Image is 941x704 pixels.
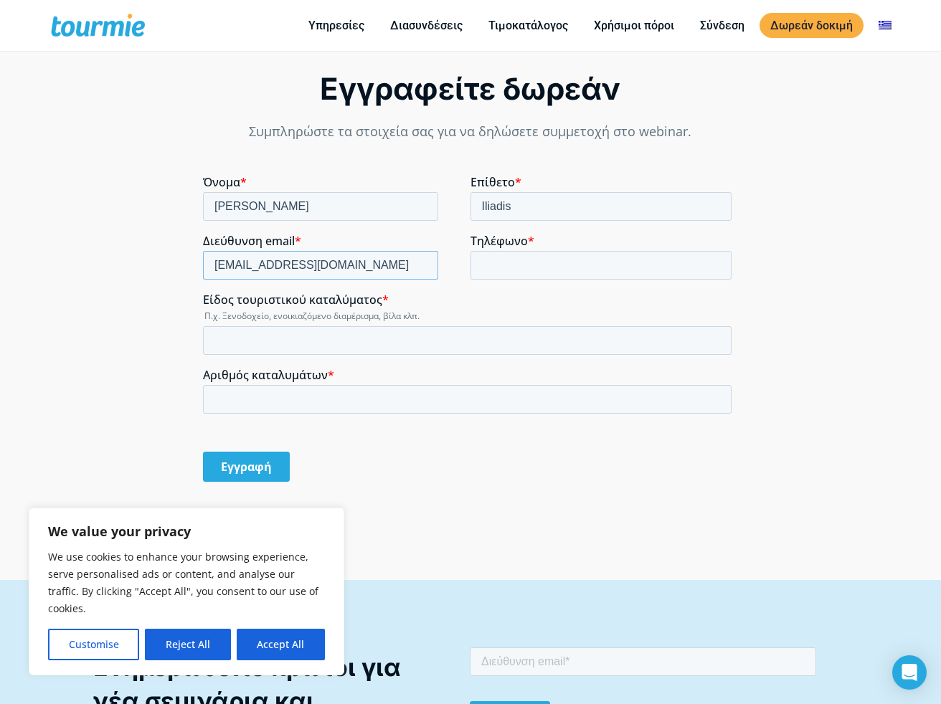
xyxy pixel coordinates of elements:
[203,122,737,141] p: Συμπληρώστε τα στοιχεία σας για να δηλώσετε συμμετοχή στο webinar.
[48,629,139,660] button: Customise
[48,548,325,617] p: We use cookies to enhance your browsing experience, serve personalised ads or content, and analys...
[689,16,755,34] a: Σύνδεση
[478,16,579,34] a: Τιμοκατάλογος
[203,70,737,108] div: Εγγραφείτε δωρεάν
[760,13,864,38] a: Δωρεάν δοκιμή
[145,629,230,660] button: Reject All
[298,16,375,34] a: Υπηρεσίες
[237,629,325,660] button: Accept All
[203,175,737,494] iframe: Form 0
[868,16,902,34] a: Αλλαγή σε
[583,16,685,34] a: Χρήσιμοι πόροι
[379,16,473,34] a: Διασυνδέσεις
[892,655,927,690] div: Open Intercom Messenger
[48,523,325,540] p: We value your privacy
[268,58,325,74] span: Τηλέφωνο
